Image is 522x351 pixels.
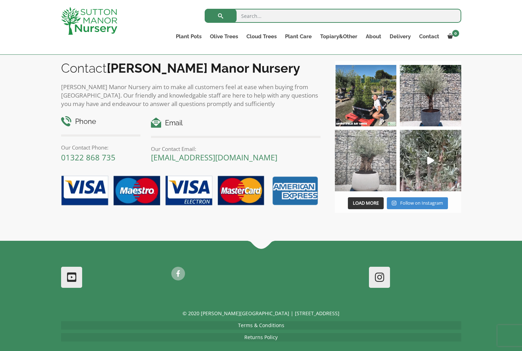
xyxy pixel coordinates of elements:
[244,334,278,340] a: Returns Policy
[151,145,321,153] p: Our Contact Email:
[400,200,443,206] span: Follow on Instagram
[348,197,384,209] button: Load More
[107,61,300,75] b: [PERSON_NAME] Manor Nursery
[61,116,141,127] h4: Phone
[205,9,461,23] input: Search...
[238,322,284,329] a: Terms & Conditions
[61,83,321,108] p: [PERSON_NAME] Manor Nursery aim to make all customers feel at ease when buying from [GEOGRAPHIC_D...
[61,7,117,35] img: logo
[353,200,379,206] span: Load More
[61,152,115,163] a: 01322 868 735
[400,65,461,126] img: A beautiful multi-stem Spanish Olive tree potted in our luxurious fibre clay pots 😍😍
[385,32,415,41] a: Delivery
[387,197,448,209] a: Instagram Follow on Instagram
[151,118,321,128] h4: Email
[172,32,206,41] a: Plant Pots
[151,152,277,163] a: [EMAIL_ADDRESS][DOMAIN_NAME]
[452,30,459,37] span: 0
[443,32,461,41] a: 0
[335,65,396,126] img: Our elegant & picturesque Angustifolia Cones are an exquisite addition to your Bay Tree collectio...
[56,172,321,210] img: payment-options.png
[335,130,396,191] img: Check out this beauty we potted at our nursery today ❤️‍🔥 A huge, ancient gnarled Olive tree plan...
[400,130,461,191] a: Play
[61,309,461,318] p: © 2020 [PERSON_NAME][GEOGRAPHIC_DATA] | [STREET_ADDRESS]
[61,61,321,75] h2: Contact
[242,32,281,41] a: Cloud Trees
[427,157,434,165] svg: Play
[400,130,461,191] img: New arrivals Monday morning of beautiful olive trees 🤩🤩 The weather is beautiful this summer, gre...
[281,32,316,41] a: Plant Care
[392,200,396,206] svg: Instagram
[206,32,242,41] a: Olive Trees
[316,32,362,41] a: Topiary&Other
[61,143,141,152] p: Our Contact Phone:
[362,32,385,41] a: About
[415,32,443,41] a: Contact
